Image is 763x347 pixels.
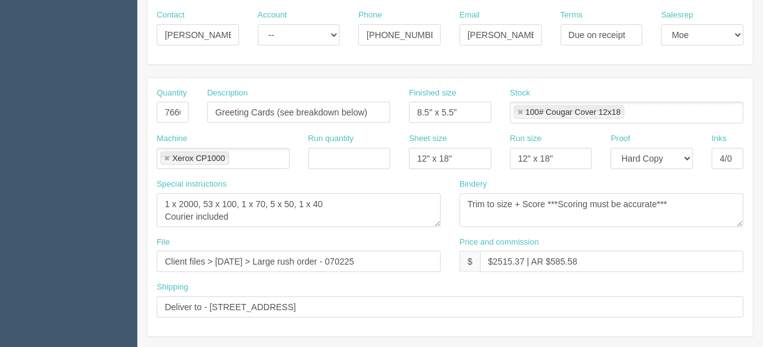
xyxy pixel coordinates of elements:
[611,133,630,145] label: Proof
[172,154,225,162] div: Xerox CP1000
[258,9,287,21] label: Account
[157,281,189,293] label: Shipping
[409,133,447,145] label: Sheet size
[510,133,542,145] label: Run size
[157,133,187,145] label: Machine
[157,9,185,21] label: Contact
[358,9,382,21] label: Phone
[157,237,170,248] label: File
[712,133,727,145] label: Inks
[460,9,480,21] label: Email
[157,87,187,99] label: Quantity
[460,237,539,248] label: Price and commission
[561,9,583,21] label: Terms
[308,133,354,145] label: Run quantity
[510,87,531,99] label: Stock
[157,193,441,227] textarea: 3 x 860, 1 x 780, 3 x 740, 5 x 700, 2 x 500, 1 x 420, 8 x 380, 2 x 340, 1 x 200 Courier included
[460,251,480,272] div: $
[460,193,744,227] textarea: Trim to size + Score ***Scoring must be accurate***
[661,9,693,21] label: Salesrep
[157,178,227,190] label: Special instructions
[409,87,456,99] label: Finished size
[207,87,248,99] label: Description
[460,178,487,190] label: Bindery
[526,108,621,116] div: 100# Cougar Cover 12x18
